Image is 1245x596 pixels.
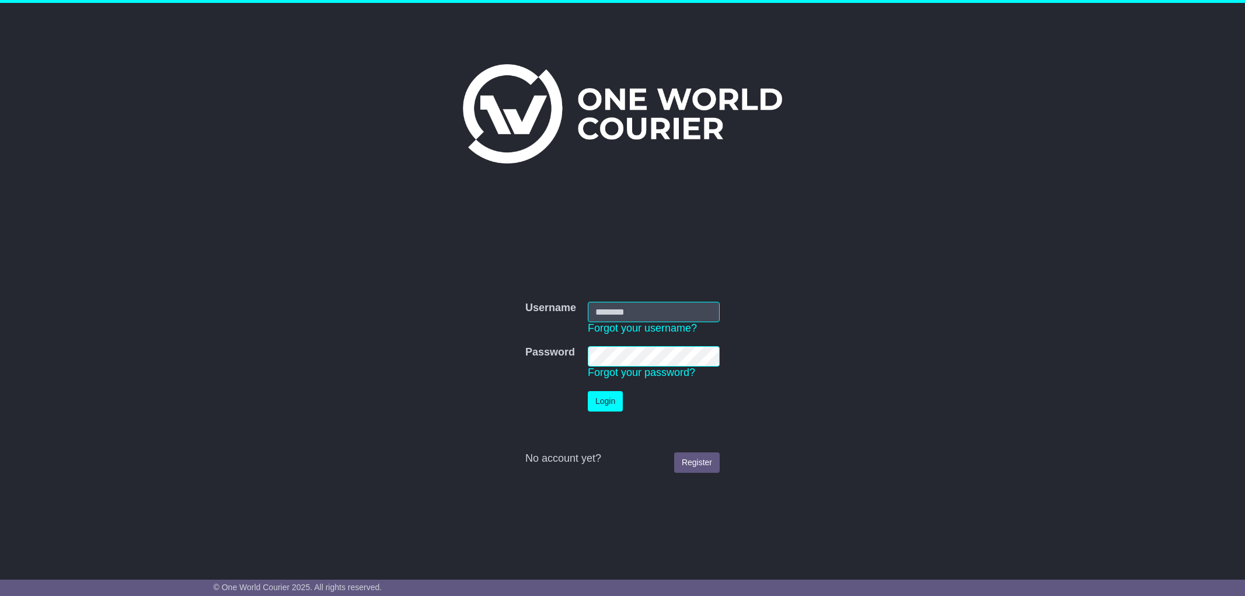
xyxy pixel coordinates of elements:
[214,583,382,592] span: © One World Courier 2025. All rights reserved.
[525,346,575,359] label: Password
[674,452,720,473] a: Register
[525,302,576,315] label: Username
[588,391,623,412] button: Login
[463,64,782,163] img: One World
[588,322,697,334] a: Forgot your username?
[588,367,695,378] a: Forgot your password?
[525,452,720,465] div: No account yet?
